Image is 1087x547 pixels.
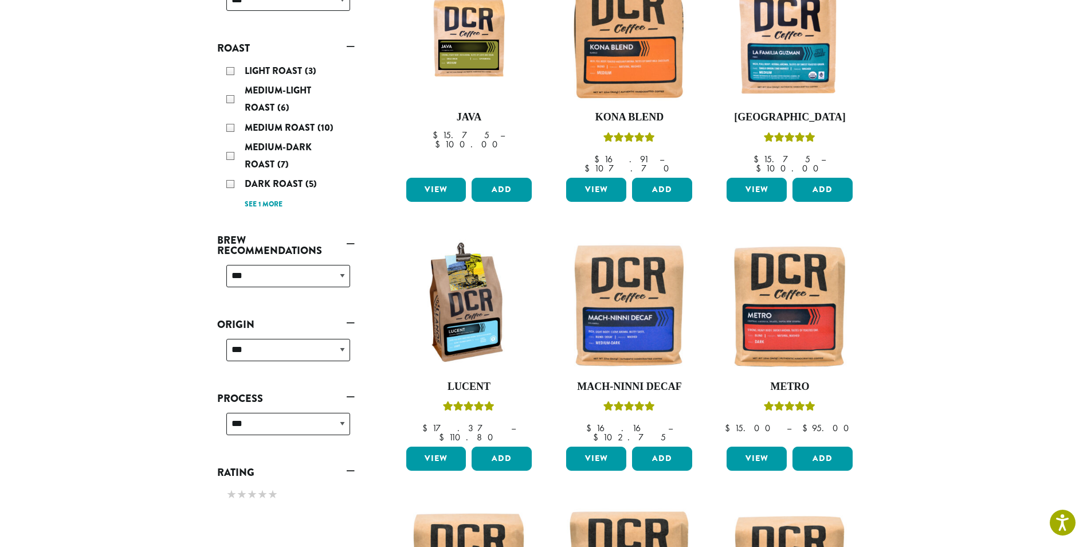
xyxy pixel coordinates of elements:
button: Add [792,447,853,471]
button: Add [472,447,532,471]
div: Rated 5.00 out of 5 [764,400,815,417]
a: View [566,178,626,202]
div: Rated 5.00 out of 5 [443,400,495,417]
span: – [668,422,673,434]
bdi: 100.00 [756,162,824,174]
a: View [566,447,626,471]
a: Mach-Ninni DecafRated 5.00 out of 5 [563,240,695,443]
span: ★ [226,486,237,503]
bdi: 100.00 [435,138,503,150]
span: $ [435,138,445,150]
h4: Kona Blend [563,111,695,124]
span: ★ [247,486,257,503]
span: (7) [277,158,289,171]
span: Light Roast [245,64,305,77]
span: – [787,422,791,434]
bdi: 102.75 [593,431,666,443]
div: Rated 5.00 out of 5 [603,131,655,148]
span: $ [433,129,442,141]
span: $ [422,422,432,434]
span: $ [586,422,596,434]
div: Process [217,408,355,449]
bdi: 95.00 [802,422,854,434]
span: ★ [257,486,268,503]
a: Roast [217,38,355,58]
bdi: 15.75 [433,129,489,141]
span: $ [439,431,449,443]
span: – [821,153,826,165]
div: Roast [217,58,355,217]
img: Mach-Ninni-Decaf-12oz-300x300.jpg [563,240,695,372]
span: $ [593,431,603,443]
div: Origin [217,334,355,375]
h4: [GEOGRAPHIC_DATA] [724,111,856,124]
span: – [511,422,516,434]
span: (6) [277,101,289,114]
span: $ [594,153,604,165]
span: Medium-Light Roast [245,84,311,114]
span: (5) [305,177,317,190]
img: Metro-12oz-300x300.jpg [724,240,856,372]
bdi: 110.80 [439,431,499,443]
span: ★ [237,486,247,503]
a: Rating [217,463,355,482]
h4: Metro [724,381,856,393]
button: Add [792,178,853,202]
bdi: 17.37 [422,422,500,434]
a: Brew Recommendations [217,230,355,260]
div: Rated 4.83 out of 5 [764,131,815,148]
span: Medium-Dark Roast [245,140,312,171]
a: View [406,447,466,471]
span: $ [754,153,763,165]
h4: Lucent [403,381,535,393]
div: Rating [217,482,355,509]
a: View [406,178,466,202]
a: Origin [217,315,355,334]
a: Process [217,389,355,408]
span: – [660,153,664,165]
button: Add [632,447,692,471]
span: ★ [268,486,278,503]
img: DCRCoffee_DL_Bag_Lucent_2019_updated-300x300.jpg [403,240,535,372]
h4: Mach-Ninni Decaf [563,381,695,393]
bdi: 107.70 [584,162,674,174]
a: View [727,447,787,471]
a: See 1 more [245,199,282,210]
bdi: 16.16 [586,422,657,434]
button: Add [632,178,692,202]
span: (10) [317,121,333,134]
span: (3) [305,64,316,77]
h4: Java [403,111,535,124]
span: Medium Roast [245,121,317,134]
bdi: 15.75 [754,153,810,165]
span: $ [756,162,766,174]
a: MetroRated 5.00 out of 5 [724,240,856,443]
div: Rated 5.00 out of 5 [603,400,655,417]
span: Dark Roast [245,177,305,190]
span: $ [725,422,735,434]
span: $ [584,162,594,174]
a: LucentRated 5.00 out of 5 [403,240,535,443]
span: – [500,129,505,141]
span: $ [802,422,812,434]
button: Add [472,178,532,202]
bdi: 15.00 [725,422,776,434]
div: Brew Recommendations [217,260,355,301]
bdi: 16.91 [594,153,649,165]
a: View [727,178,787,202]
